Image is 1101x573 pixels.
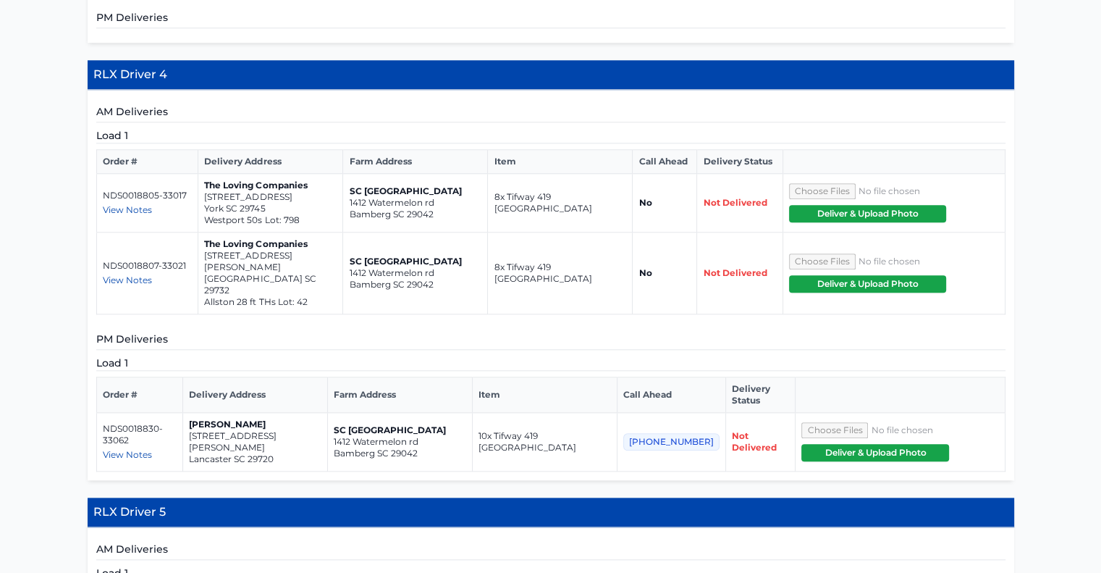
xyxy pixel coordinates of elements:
[182,377,327,413] th: Delivery Address
[334,424,466,436] p: SC [GEOGRAPHIC_DATA]
[703,267,767,278] span: Not Delivered
[623,433,720,451] span: [PHONE_NUMBER]
[204,238,337,250] p: The Loving Companies
[96,377,182,413] th: Order #
[633,150,697,174] th: Call Ahead
[204,296,337,308] p: Allston 28 ft THs Lot: 42
[327,377,472,413] th: Farm Address
[343,150,488,174] th: Farm Address
[725,377,796,413] th: Delivery Status
[88,60,1014,90] h4: RLX Driver 4
[801,444,949,461] button: Deliver & Upload Photo
[96,10,1005,28] h5: PM Deliveries
[488,174,633,233] td: 8x Tifway 419 [GEOGRAPHIC_DATA]
[103,275,152,285] span: View Notes
[472,413,617,472] td: 10x Tifway 419 [GEOGRAPHIC_DATA]
[703,197,767,208] span: Not Delivered
[204,214,337,226] p: Westport 50s Lot: 798
[349,209,481,220] p: Bamberg SC 29042
[189,430,321,453] p: [STREET_ADDRESS][PERSON_NAME]
[334,436,466,448] p: 1412 Watermelon rd
[103,449,152,460] span: View Notes
[204,273,337,296] p: [GEOGRAPHIC_DATA] SC 29732
[96,150,198,174] th: Order #
[349,279,481,290] p: Bamberg SC 29042
[697,150,783,174] th: Delivery Status
[96,356,1005,371] h5: Load 1
[96,332,1005,350] h5: PM Deliveries
[789,205,946,222] button: Deliver & Upload Photo
[204,180,337,191] p: The Loving Companies
[103,190,193,201] p: NDS0018805-33017
[96,542,1005,560] h5: AM Deliveries
[204,203,337,214] p: York SC 29745
[88,498,1014,527] h4: RLX Driver 5
[189,453,321,465] p: Lancaster SC 29720
[789,275,946,293] button: Deliver & Upload Photo
[103,204,152,215] span: View Notes
[103,260,193,272] p: NDS0018807-33021
[204,250,337,273] p: [STREET_ADDRESS][PERSON_NAME]
[349,256,481,267] p: SC [GEOGRAPHIC_DATA]
[472,377,617,413] th: Item
[488,150,633,174] th: Item
[349,185,481,197] p: SC [GEOGRAPHIC_DATA]
[334,448,466,459] p: Bamberg SC 29042
[198,150,343,174] th: Delivery Address
[349,267,481,279] p: 1412 Watermelon rd
[103,423,177,446] p: NDS0018830-33062
[638,197,651,208] strong: No
[204,191,337,203] p: [STREET_ADDRESS]
[96,104,1005,122] h5: AM Deliveries
[96,128,1005,143] h5: Load 1
[638,267,651,278] strong: No
[617,377,725,413] th: Call Ahead
[488,233,633,314] td: 8x Tifway 419 [GEOGRAPHIC_DATA]
[732,430,777,453] span: Not Delivered
[189,419,321,430] p: [PERSON_NAME]
[349,197,481,209] p: 1412 Watermelon rd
